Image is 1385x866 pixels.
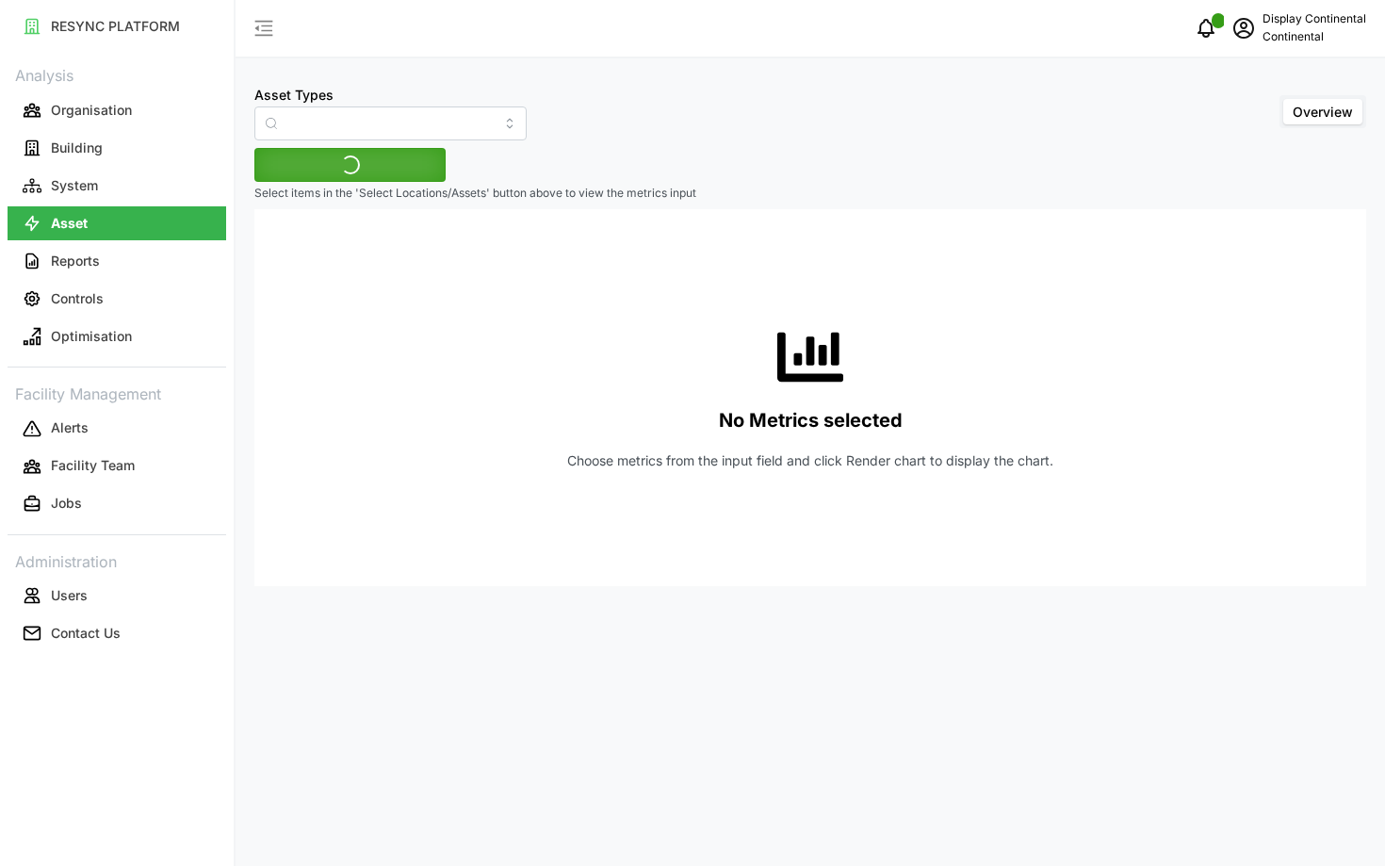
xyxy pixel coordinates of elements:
[8,242,226,280] a: Reports
[8,244,226,278] button: Reports
[1225,9,1263,47] button: schedule
[567,451,1053,470] p: Choose metrics from the input field and click Render chart to display the chart.
[8,614,226,652] a: Contact Us
[51,101,132,120] p: Organisation
[51,176,98,195] p: System
[8,485,226,523] a: Jobs
[8,318,226,355] a: Optimisation
[51,456,135,475] p: Facility Team
[8,448,226,485] a: Facility Team
[8,8,226,45] a: RESYNC PLATFORM
[8,167,226,204] a: System
[51,252,100,270] p: Reports
[8,579,226,613] button: Users
[1187,9,1225,47] button: notifications
[1293,104,1353,120] span: Overview
[8,204,226,242] a: Asset
[8,91,226,129] a: Organisation
[8,206,226,240] button: Asset
[8,169,226,203] button: System
[8,412,226,446] button: Alerts
[51,289,104,308] p: Controls
[254,186,1366,202] p: Select items in the 'Select Locations/Assets' button above to view the metrics input
[8,449,226,483] button: Facility Team
[719,405,903,436] p: No Metrics selected
[51,214,88,233] p: Asset
[51,418,89,437] p: Alerts
[8,60,226,88] p: Analysis
[1263,28,1366,46] p: Continental
[51,327,132,346] p: Optimisation
[8,577,226,614] a: Users
[8,319,226,353] button: Optimisation
[8,410,226,448] a: Alerts
[51,494,82,513] p: Jobs
[8,93,226,127] button: Organisation
[51,586,88,605] p: Users
[8,129,226,167] a: Building
[8,280,226,318] a: Controls
[51,17,180,36] p: RESYNC PLATFORM
[8,9,226,43] button: RESYNC PLATFORM
[8,616,226,650] button: Contact Us
[51,624,121,643] p: Contact Us
[8,282,226,316] button: Controls
[51,139,103,157] p: Building
[8,379,226,406] p: Facility Management
[254,85,334,106] label: Asset Types
[8,487,226,521] button: Jobs
[8,547,226,574] p: Administration
[8,131,226,165] button: Building
[1263,10,1366,28] p: Display Continental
